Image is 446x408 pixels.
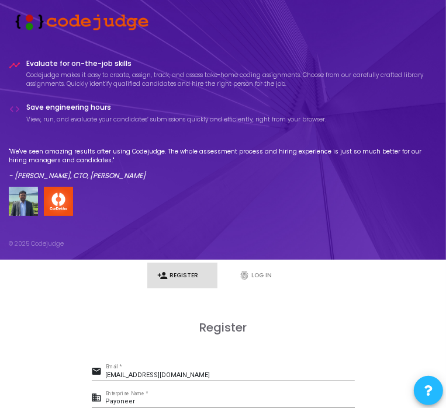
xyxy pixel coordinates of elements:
[26,60,437,68] h4: Evaluate for on-the-job skills
[9,239,64,248] div: © 2025 Codejudge
[106,398,355,405] input: Enterprise Name
[44,187,73,216] img: company-logo
[26,71,437,88] p: Codejudge makes it easy to create, assign, track, and assess take-home coding assignments. Choose...
[9,170,146,180] em: - [PERSON_NAME], CTO, [PERSON_NAME]
[92,320,355,334] h3: Register
[229,263,299,288] a: fingerprintLog In
[92,392,106,406] mat-icon: business
[92,365,106,379] mat-icon: email
[9,103,20,115] i: code
[9,60,20,71] i: timeline
[106,372,355,379] input: Email
[9,147,437,165] p: "We've seen amazing results after using Codejudge. The whole assessment process and hiring experi...
[9,187,38,216] img: user image
[26,103,326,111] h4: Save engineering hours
[147,263,217,288] a: person_addRegister
[26,115,326,124] p: View, run, and evaluate your candidates’ submissions quickly and efficiently, right from your bro...
[240,270,250,281] i: fingerprint
[158,270,168,281] i: person_add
